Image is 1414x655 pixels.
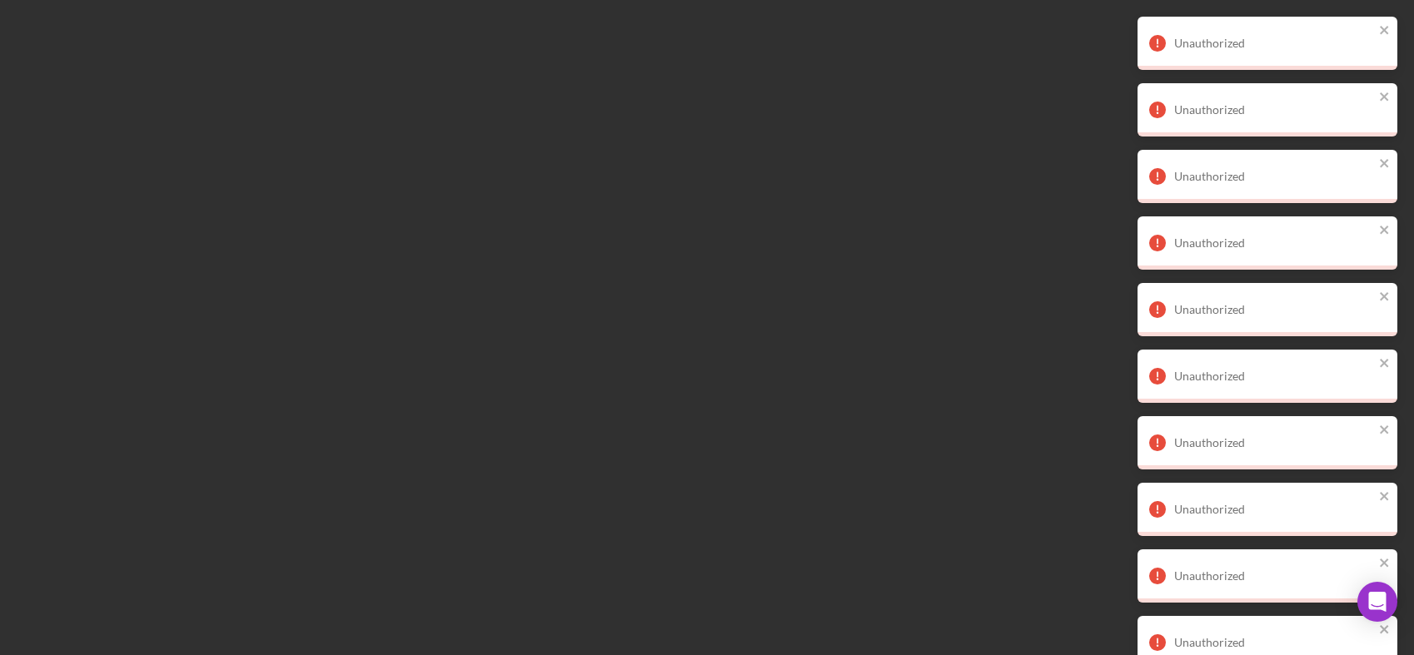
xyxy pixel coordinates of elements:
[1174,170,1374,183] div: Unauthorized
[1174,103,1374,117] div: Unauthorized
[1174,303,1374,316] div: Unauthorized
[1379,556,1391,572] button: close
[1379,290,1391,305] button: close
[1174,370,1374,383] div: Unauthorized
[1174,436,1374,449] div: Unauthorized
[1379,623,1391,638] button: close
[1357,582,1397,622] div: Open Intercom Messenger
[1379,156,1391,172] button: close
[1379,356,1391,372] button: close
[1379,423,1391,439] button: close
[1379,223,1391,239] button: close
[1379,90,1391,106] button: close
[1379,23,1391,39] button: close
[1174,37,1374,50] div: Unauthorized
[1379,489,1391,505] button: close
[1174,636,1374,649] div: Unauthorized
[1174,236,1374,250] div: Unauthorized
[1174,569,1374,583] div: Unauthorized
[1174,503,1374,516] div: Unauthorized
